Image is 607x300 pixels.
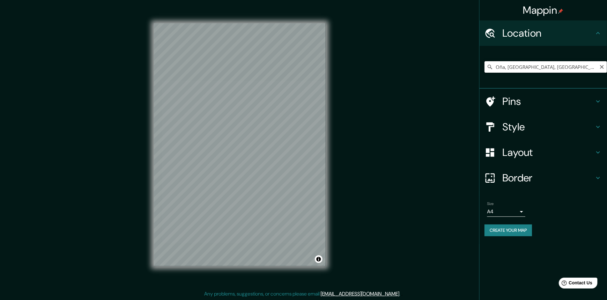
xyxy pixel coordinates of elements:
[550,275,600,293] iframe: Help widget launcher
[479,89,607,114] div: Pins
[321,290,400,297] a: [EMAIL_ADDRESS][DOMAIN_NAME]
[479,114,607,140] div: Style
[154,23,326,266] canvas: Map
[485,61,607,73] input: Pick your city or area
[204,290,401,298] p: Any problems, suggestions, or concerns please email .
[479,165,607,191] div: Border
[502,172,594,184] h4: Border
[502,121,594,133] h4: Style
[558,9,563,14] img: pin-icon.png
[502,146,594,159] h4: Layout
[315,255,322,263] button: Toggle attribution
[479,140,607,165] div: Layout
[523,4,564,17] h4: Mappin
[487,207,525,217] div: A4
[487,201,494,207] label: Size
[599,63,604,70] button: Clear
[402,290,403,298] div: .
[401,290,402,298] div: .
[502,27,594,40] h4: Location
[485,224,532,236] button: Create your map
[502,95,594,108] h4: Pins
[479,20,607,46] div: Location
